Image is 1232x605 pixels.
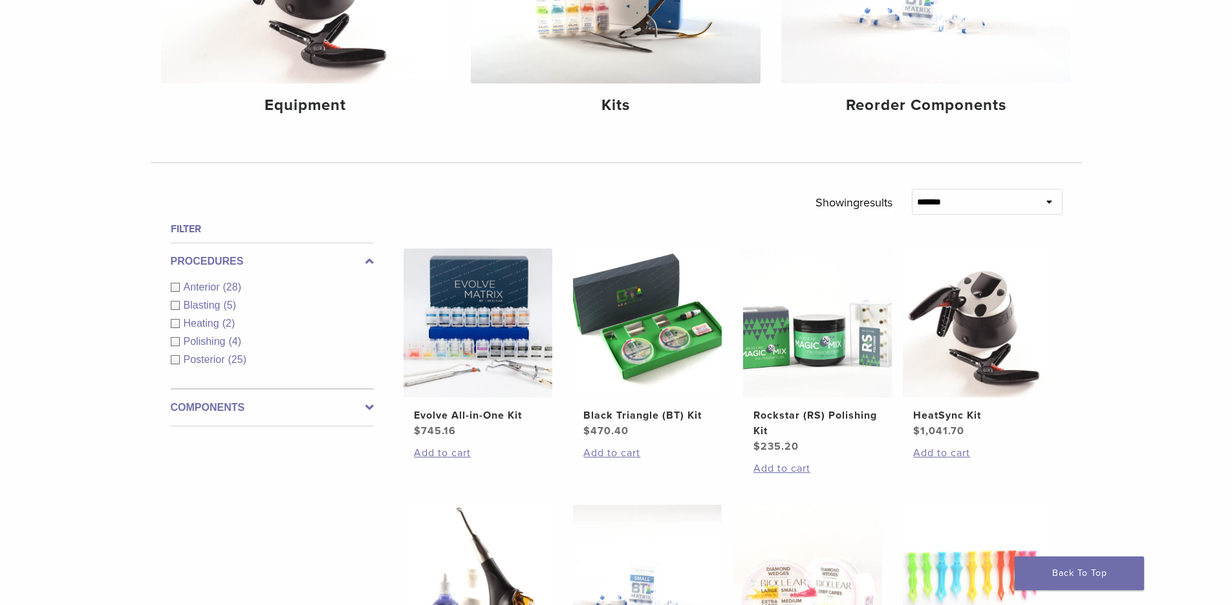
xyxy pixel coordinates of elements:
span: $ [583,424,590,437]
span: Heating [184,318,222,329]
bdi: 745.16 [414,424,456,437]
a: Black Triangle (BT) KitBlack Triangle (BT) Kit $470.40 [572,248,723,439]
p: Showing results [816,189,892,216]
a: Add to cart: “HeatSync Kit” [913,445,1041,461]
img: Evolve All-in-One Kit [404,248,552,397]
h2: HeatSync Kit [913,408,1041,423]
img: HeatSync Kit [903,248,1052,397]
h4: Equipment [171,94,440,117]
a: Rockstar (RS) Polishing KitRockstar (RS) Polishing Kit $235.20 [742,248,893,454]
span: $ [414,424,421,437]
bdi: 470.40 [583,424,629,437]
span: Anterior [184,281,223,292]
img: Black Triangle (BT) Kit [573,248,722,397]
a: Add to cart: “Black Triangle (BT) Kit” [583,445,711,461]
bdi: 1,041.70 [913,424,964,437]
label: Components [171,400,374,415]
span: $ [753,440,761,453]
h4: Filter [171,221,374,237]
bdi: 235.20 [753,440,799,453]
label: Procedures [171,254,374,269]
span: (4) [228,336,241,347]
h2: Rockstar (RS) Polishing Kit [753,408,881,439]
span: Blasting [184,300,224,311]
a: Add to cart: “Rockstar (RS) Polishing Kit” [753,461,881,476]
h4: Kits [481,94,750,117]
span: $ [913,424,920,437]
span: (25) [228,354,246,365]
a: Add to cart: “Evolve All-in-One Kit” [414,445,542,461]
span: Polishing [184,336,229,347]
a: Back To Top [1015,556,1144,590]
span: (5) [223,300,236,311]
span: Posterior [184,354,228,365]
span: (28) [223,281,241,292]
a: HeatSync KitHeatSync Kit $1,041.70 [902,248,1053,439]
h4: Reorder Components [792,94,1061,117]
img: Rockstar (RS) Polishing Kit [743,248,892,397]
a: Evolve All-in-One KitEvolve All-in-One Kit $745.16 [403,248,554,439]
span: (2) [222,318,235,329]
h2: Black Triangle (BT) Kit [583,408,711,423]
h2: Evolve All-in-One Kit [414,408,542,423]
